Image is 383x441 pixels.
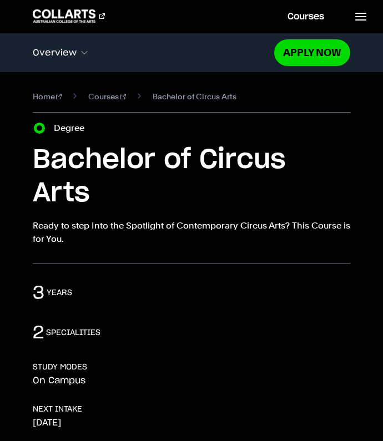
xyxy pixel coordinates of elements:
h3: years [47,287,72,298]
p: 2 [33,322,44,344]
span: Bachelor of Circus Arts [153,90,236,103]
h3: specialities [46,327,100,338]
span: Overview [33,48,77,58]
p: [DATE] [33,417,61,428]
p: 3 [33,282,44,304]
a: Courses [88,90,126,103]
h1: Bachelor of Circus Arts [33,144,351,210]
p: On Campus [33,375,85,386]
label: Degree [54,121,91,135]
h3: NEXT INTAKE [33,404,82,415]
p: Ready to step Into the Spotlight of Contemporary Circus Arts? This Course is for You. [33,219,351,246]
a: Home [33,90,62,103]
button: Overview [33,41,275,64]
div: Go to homepage [33,9,105,23]
a: Apply Now [274,39,350,65]
h3: STUDY MODES [33,362,87,373]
